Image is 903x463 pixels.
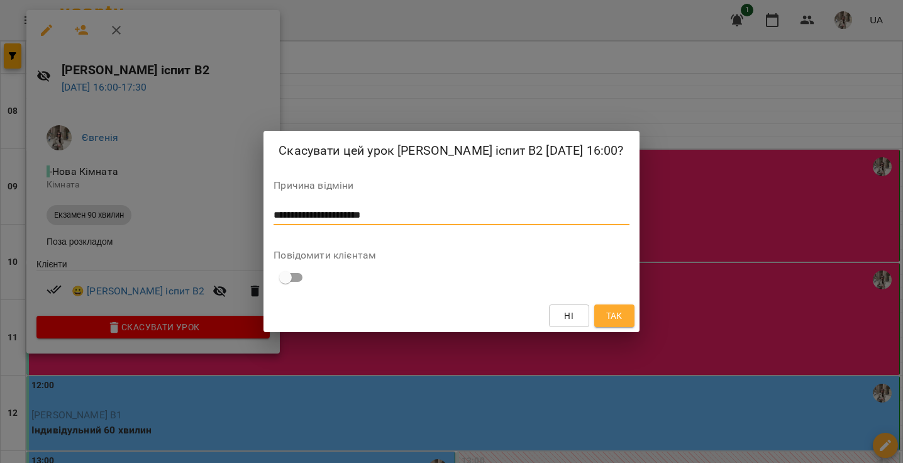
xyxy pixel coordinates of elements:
button: Ні [549,304,589,327]
button: Так [594,304,634,327]
span: Ні [564,308,573,323]
label: Повідомити клієнтам [274,250,629,260]
label: Причина відміни [274,181,629,191]
span: Так [606,308,623,323]
h2: Скасувати цей урок [PERSON_NAME] іспит В2 [DATE] 16:00? [279,141,624,160]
